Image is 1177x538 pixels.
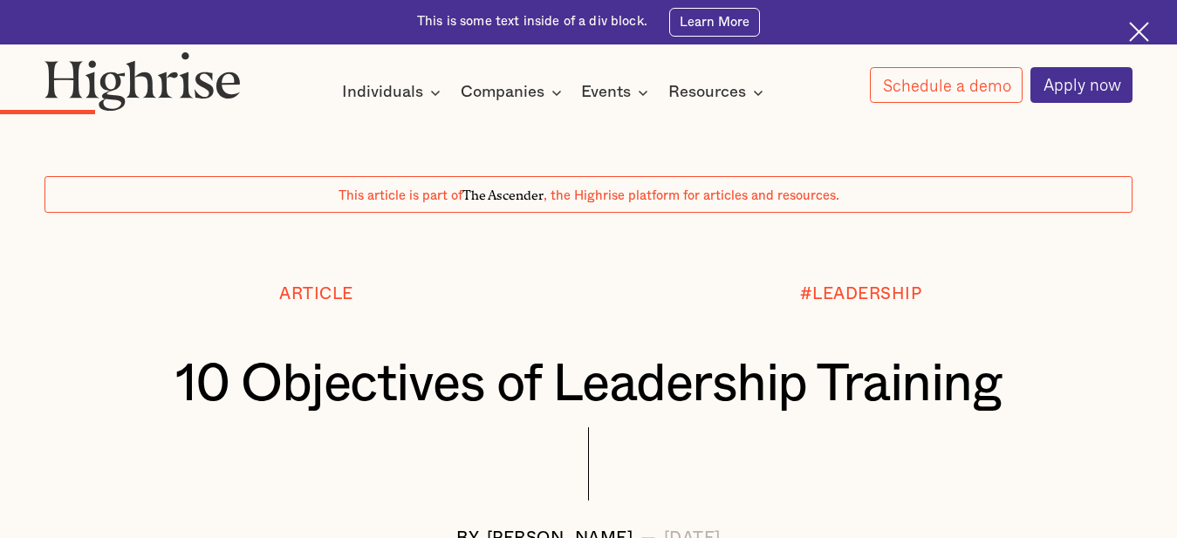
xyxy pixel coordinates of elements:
div: Events [581,82,654,103]
div: Resources [668,82,769,103]
img: Highrise logo [44,51,242,111]
div: Companies [461,82,544,103]
div: Individuals [342,82,423,103]
span: , the Highrise platform for articles and resources. [544,189,839,202]
div: #LEADERSHIP [800,286,922,304]
div: Article [279,286,353,304]
img: Cross icon [1129,22,1149,42]
div: Companies [461,82,567,103]
div: Resources [668,82,746,103]
a: Apply now [1030,67,1133,104]
a: Schedule a demo [870,67,1023,103]
span: This article is part of [339,189,462,202]
div: Individuals [342,82,446,103]
a: Learn More [669,8,760,37]
div: Events [581,82,631,103]
span: The Ascender [462,185,544,201]
div: This is some text inside of a div block. [417,13,647,31]
h1: 10 Objectives of Leadership Training [89,356,1087,413]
